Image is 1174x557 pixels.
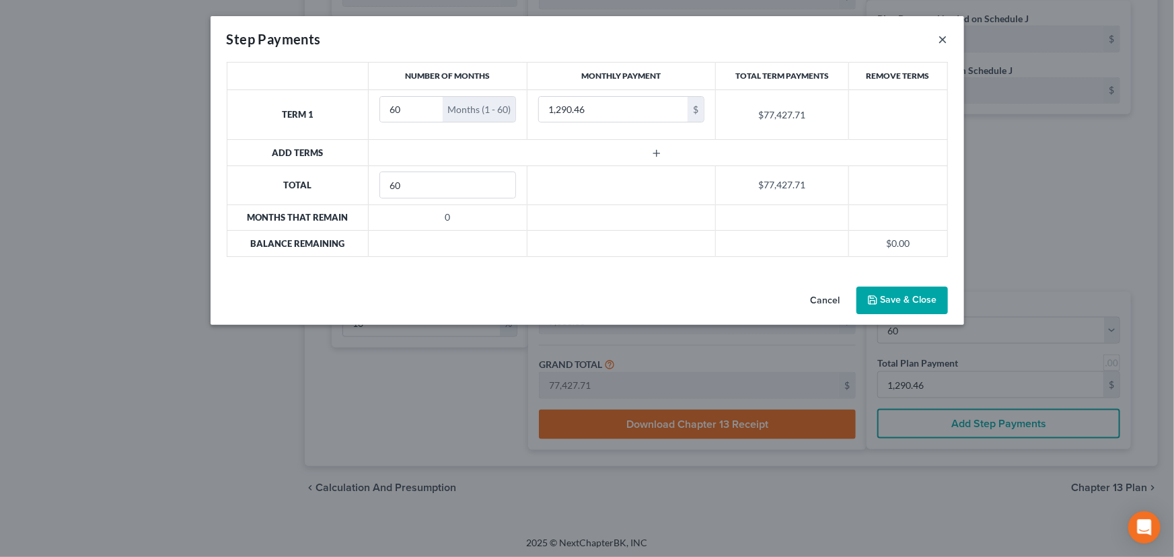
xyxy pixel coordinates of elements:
input: -- [380,97,443,122]
td: $77,427.71 [715,89,848,139]
input: -- [380,172,515,198]
td: $77,427.71 [715,165,848,205]
button: Cancel [800,288,851,315]
th: Months that Remain [227,205,369,230]
th: Add Terms [227,140,369,165]
div: $ [688,97,704,122]
th: Remove Terms [849,63,947,90]
th: Total [227,165,369,205]
td: 0 [369,205,527,230]
th: Total Term Payments [715,63,848,90]
th: Balance Remaining [227,231,369,256]
th: Term 1 [227,89,369,139]
button: Save & Close [856,287,948,315]
input: 0.00 [539,97,688,122]
div: Step Payments [227,30,321,48]
td: $0.00 [849,231,947,256]
button: × [939,31,948,47]
th: Monthly Payment [527,63,715,90]
div: Open Intercom Messenger [1128,511,1161,544]
div: Months (1 - 60) [443,97,515,122]
th: Number of Months [369,63,527,90]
